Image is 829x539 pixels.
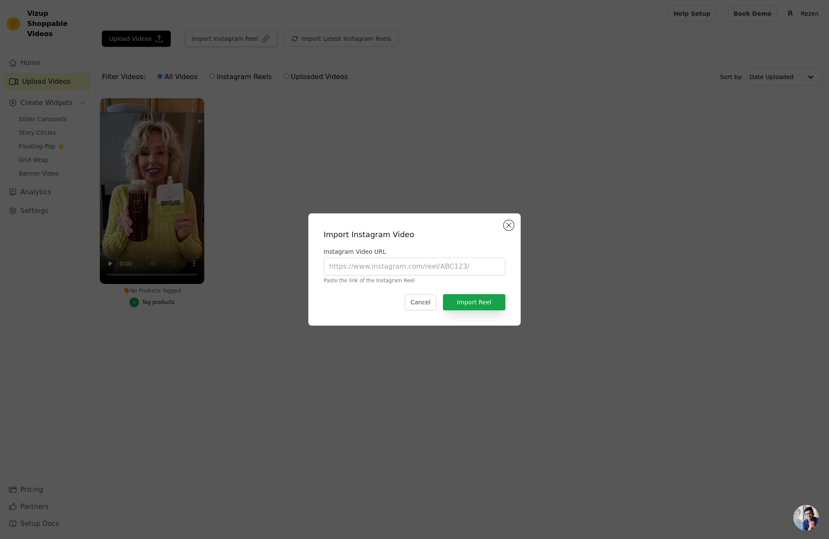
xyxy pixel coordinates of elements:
p: Paste the link of the Instagram Reel [324,277,505,284]
a: Open chat [793,505,819,530]
button: Import Reel [443,294,505,310]
button: Cancel [405,294,436,310]
label: Instagram Video URL [324,247,505,256]
h2: Import Instagram Video [324,229,505,241]
button: Close modal [504,220,514,230]
input: https://www.instagram.com/reel/ABC123/ [324,258,505,275]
